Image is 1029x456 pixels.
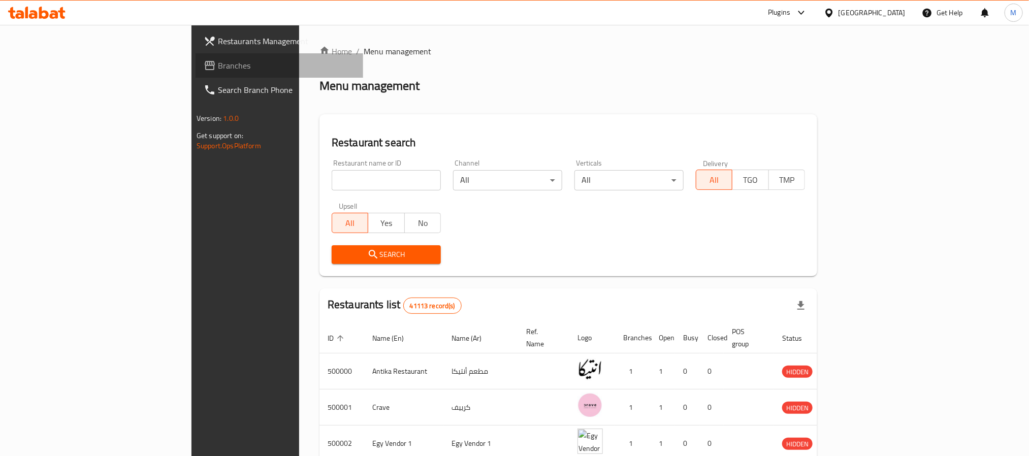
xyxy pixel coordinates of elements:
[839,7,906,18] div: [GEOGRAPHIC_DATA]
[223,112,239,125] span: 1.0.0
[340,248,433,261] span: Search
[332,245,441,264] button: Search
[218,35,355,47] span: Restaurants Management
[782,332,815,344] span: Status
[364,353,443,389] td: Antika Restaurant
[319,78,420,94] h2: Menu management
[218,59,355,72] span: Branches
[703,159,728,167] label: Delivery
[197,139,261,152] a: Support.OpsPlatform
[328,332,347,344] span: ID
[409,216,437,231] span: No
[615,322,651,353] th: Branches
[332,135,805,150] h2: Restaurant search
[768,170,805,190] button: TMP
[736,173,764,187] span: TGO
[332,213,368,233] button: All
[789,294,813,318] div: Export file
[577,429,603,454] img: Egy Vendor 1
[339,203,358,210] label: Upsell
[218,84,355,96] span: Search Branch Phone
[319,45,817,57] nav: breadcrumb
[332,170,441,190] input: Search for restaurant name or ID..
[675,322,699,353] th: Busy
[675,353,699,389] td: 0
[404,213,441,233] button: No
[651,389,675,426] td: 1
[699,322,724,353] th: Closed
[615,389,651,426] td: 1
[404,301,461,311] span: 41113 record(s)
[651,353,675,389] td: 1
[577,356,603,382] img: Antika Restaurant
[615,353,651,389] td: 1
[197,112,221,125] span: Version:
[782,402,813,414] span: HIDDEN
[453,170,562,190] div: All
[768,7,790,19] div: Plugins
[574,170,684,190] div: All
[699,353,724,389] td: 0
[577,393,603,418] img: Crave
[675,389,699,426] td: 0
[197,129,243,142] span: Get support on:
[336,216,364,231] span: All
[196,29,363,53] a: Restaurants Management
[526,325,557,350] span: Ref. Name
[368,213,404,233] button: Yes
[782,366,813,378] span: HIDDEN
[372,332,417,344] span: Name (En)
[700,173,728,187] span: All
[443,389,518,426] td: كرييف
[328,297,462,314] h2: Restaurants list
[1011,7,1017,18] span: M
[569,322,615,353] th: Logo
[364,389,443,426] td: Crave
[732,325,762,350] span: POS group
[651,322,675,353] th: Open
[196,53,363,78] a: Branches
[372,216,400,231] span: Yes
[403,298,462,314] div: Total records count
[732,170,768,190] button: TGO
[782,438,813,450] span: HIDDEN
[443,353,518,389] td: مطعم أنتيكا
[773,173,801,187] span: TMP
[196,78,363,102] a: Search Branch Phone
[696,170,732,190] button: All
[699,389,724,426] td: 0
[452,332,495,344] span: Name (Ar)
[364,45,431,57] span: Menu management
